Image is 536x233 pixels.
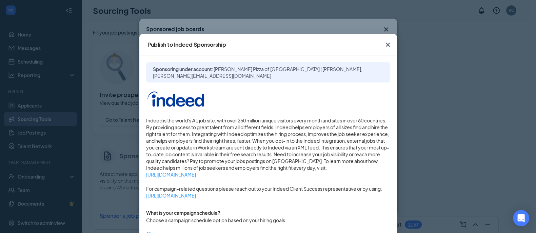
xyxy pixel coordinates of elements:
[146,217,286,223] span: Choose a campaign schedule option based on your hiring goals.
[384,41,392,49] svg: Cross
[147,41,226,48] div: Publish to Indeed Sponsorship
[146,192,390,199] a: [URL][DOMAIN_NAME]
[379,34,397,55] button: Close
[146,185,390,199] span: For campaign-related questions please reach out to your Indeed Client Success representative or b...
[513,210,529,226] div: Open Intercom Messenger
[153,66,362,79] span: [PERSON_NAME] Pizza of [GEOGRAPHIC_DATA] | [PERSON_NAME], [PERSON_NAME][EMAIL_ADDRESS][DOMAIN_NAME]
[146,210,220,216] span: What is your campaign schedule?
[146,171,390,178] a: [URL][DOMAIN_NAME]
[153,66,383,79] span: Sponsoring under account:
[146,117,390,178] span: Indeed is the world's #1 job site, with over 250 million unique visitors every month and sites in...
